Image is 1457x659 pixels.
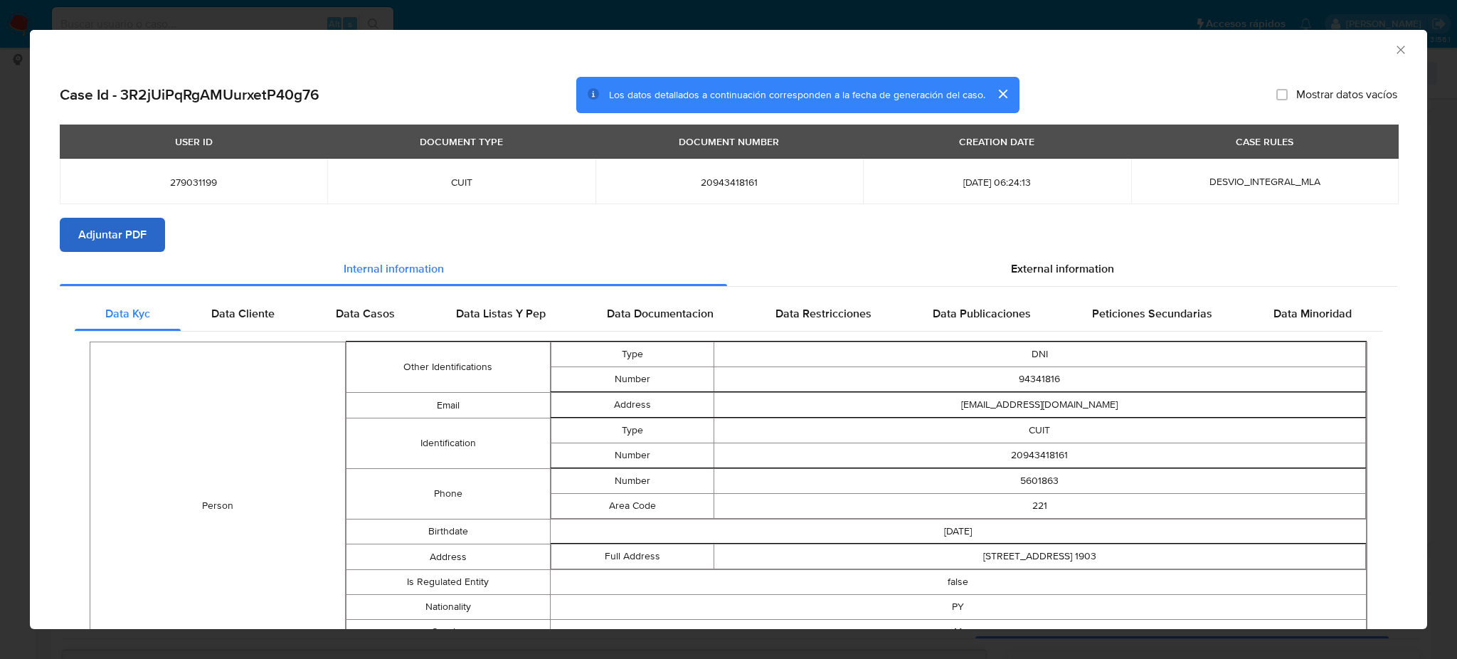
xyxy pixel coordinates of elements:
td: Email [346,392,551,418]
span: Data Kyc [105,305,150,322]
span: External information [1011,260,1114,277]
span: Data Listas Y Pep [456,305,546,322]
span: Data Casos [336,305,395,322]
span: Data Restricciones [775,305,871,322]
td: Number [551,468,714,493]
span: CUIT [344,176,578,189]
span: Internal information [344,260,444,277]
div: closure-recommendation-modal [30,30,1427,629]
span: Data Cliente [211,305,275,322]
div: CREATION DATE [950,130,1043,154]
span: Peticiones Secundarias [1092,305,1212,322]
input: Mostrar datos vacíos [1276,89,1288,100]
td: M [550,619,1366,644]
span: Adjuntar PDF [78,219,147,251]
button: Cerrar ventana [1394,43,1406,56]
td: Identification [346,418,551,468]
div: CASE RULES [1227,130,1302,154]
span: Los datos detallados a continuación corresponden a la fecha de generación del caso. [609,88,985,102]
h2: Case Id - 3R2jUiPqRgAMUurxetP40g76 [60,85,319,104]
button: cerrar [985,77,1019,111]
div: Detailed internal info [75,297,1382,331]
td: Is Regulated Entity [346,569,551,594]
td: 94341816 [714,367,1365,391]
td: [EMAIL_ADDRESS][DOMAIN_NAME] [714,392,1365,417]
td: Number [551,367,714,391]
td: [STREET_ADDRESS] 1903 [714,544,1365,569]
td: Type [551,342,714,367]
td: Number [551,443,714,468]
span: Data Publicaciones [933,305,1031,322]
div: DOCUMENT TYPE [411,130,512,154]
span: [DATE] 06:24:13 [880,176,1113,189]
td: Address [551,392,714,417]
td: Birthdate [346,519,551,544]
div: Detailed info [60,252,1397,286]
td: PY [550,594,1366,619]
td: DNI [714,342,1365,367]
td: Address [346,544,551,569]
span: DESVIO_INTEGRAL_MLA [1209,174,1320,189]
div: USER ID [166,130,221,154]
td: CUIT [714,418,1365,443]
td: Type [551,418,714,443]
td: Phone [346,468,551,519]
div: DOCUMENT NUMBER [670,130,788,154]
span: Data Minoridad [1273,305,1352,322]
td: 5601863 [714,468,1365,493]
td: 20943418161 [714,443,1365,468]
td: [DATE] [550,519,1366,544]
td: false [550,569,1366,594]
td: Full Address [551,544,714,569]
td: Nationality [346,594,551,619]
td: Other Identifications [346,342,551,392]
td: Area Code [551,493,714,518]
button: Adjuntar PDF [60,218,165,252]
span: Data Documentacion [607,305,714,322]
td: Gender [346,619,551,644]
span: Mostrar datos vacíos [1296,88,1397,102]
span: 20943418161 [613,176,846,189]
td: 221 [714,493,1365,518]
span: 279031199 [77,176,310,189]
